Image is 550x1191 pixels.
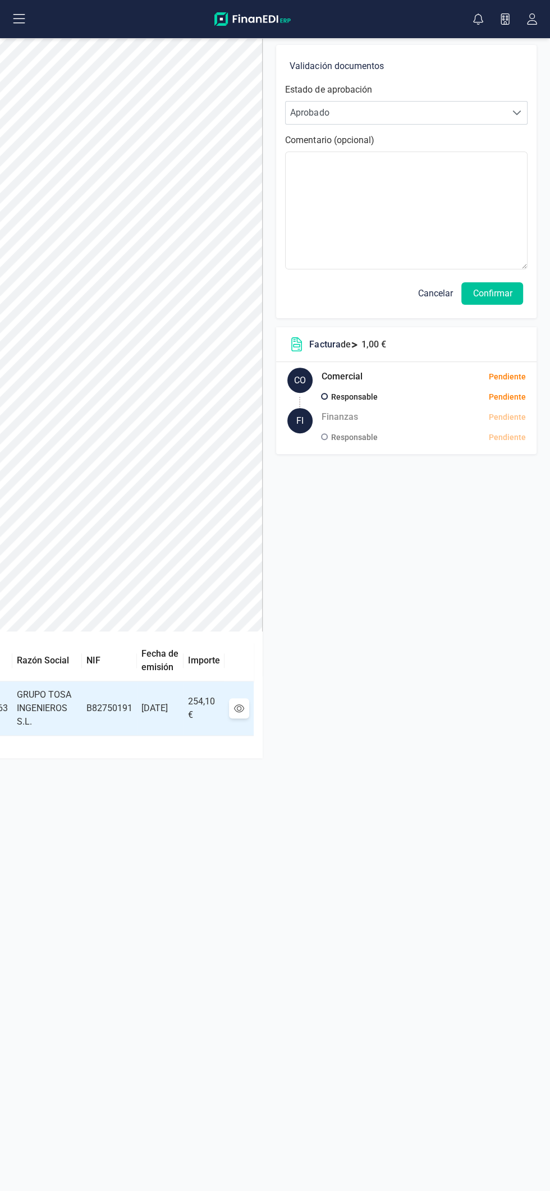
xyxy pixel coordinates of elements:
[309,339,340,350] span: Factura
[12,681,82,736] td: GRUPO TOSA INGENIEROS S.L.
[461,282,523,305] button: Confirmar
[287,408,313,433] div: FI
[82,681,137,736] td: B82750191
[286,102,506,124] span: Aprobado
[82,640,137,681] th: NIF
[285,83,372,97] label: Estado de aprobación
[488,411,525,423] div: Pendiente
[309,338,386,351] p: de 1,00 €
[214,12,291,26] img: Logo Finanedi
[137,681,184,736] td: [DATE]
[426,391,525,403] div: Pendiente
[418,287,452,300] span: Cancelar
[321,368,362,386] h5: Comercial
[321,408,357,426] h5: Finanzas
[184,640,225,681] th: Importe
[488,371,525,383] div: Pendiente
[287,368,313,393] div: CO
[426,432,525,443] div: Pendiente
[137,640,184,681] th: Fecha de emisión
[12,640,82,681] th: Razón Social
[285,134,374,147] label: Comentario (opcional)
[331,430,377,444] p: Responsable
[290,58,523,74] h6: Validación documentos
[331,390,377,404] p: Responsable
[184,681,225,736] td: 254,10 €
